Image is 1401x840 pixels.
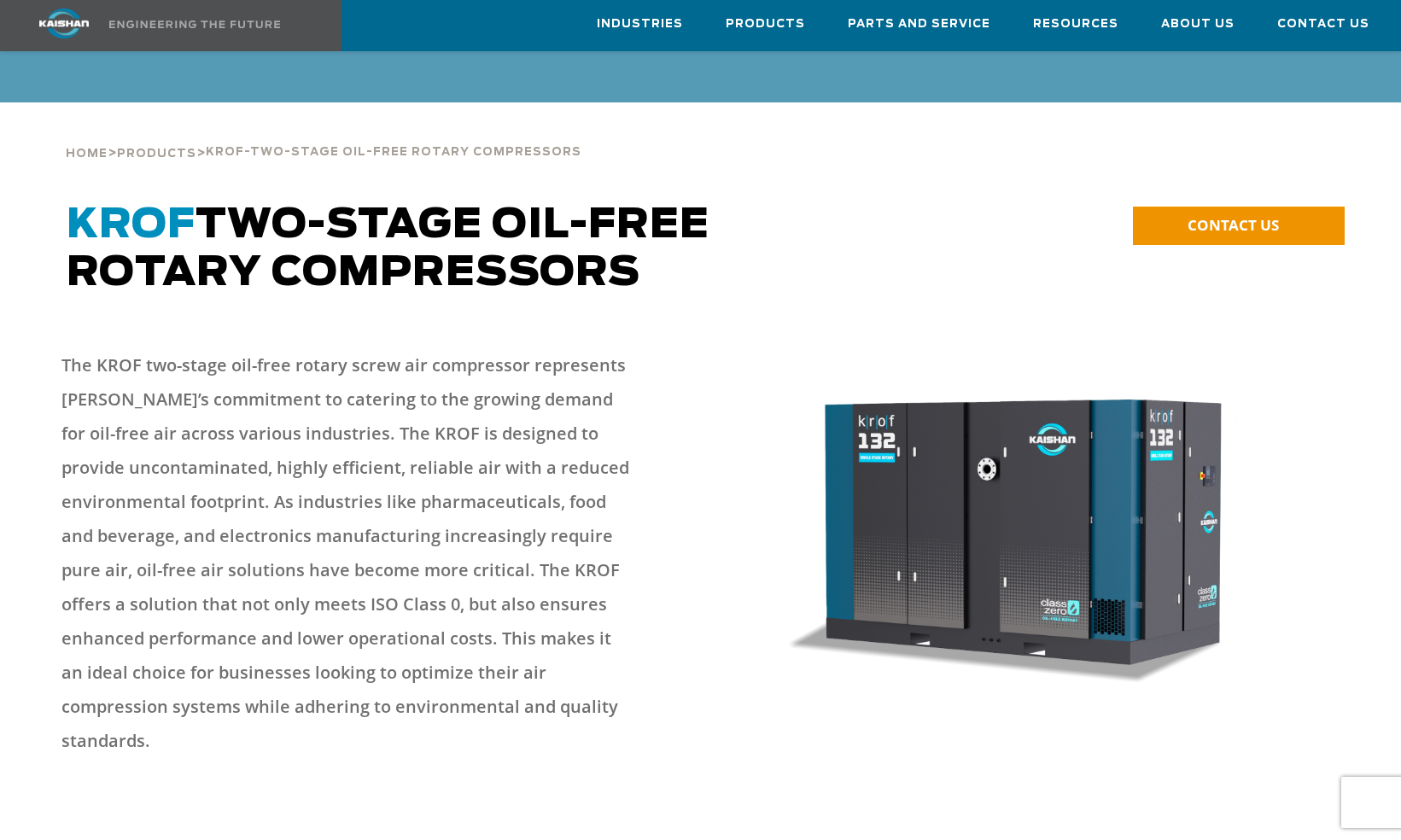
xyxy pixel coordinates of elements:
span: TWO-STAGE OIL-FREE ROTARY COMPRESSORS [67,205,709,294]
span: Home [66,149,108,160]
span: Products [117,149,196,160]
span: About Us [1161,15,1235,34]
span: KROF [67,205,196,246]
span: CONTACT US [1188,215,1279,235]
div: > > [66,102,1335,167]
a: Resources [1033,1,1118,47]
p: The KROF two-stage oil-free rotary screw air compressor represents [PERSON_NAME]’s commitment to ... [61,348,633,758]
img: Engineering the future [109,20,280,28]
a: Industries [597,1,683,47]
span: KROF-TWO-STAGE OIL-FREE ROTARY COMPRESSORS [206,147,581,158]
span: Parts and Service [848,15,990,34]
img: krof132 [711,357,1336,708]
a: About Us [1161,1,1235,47]
span: Contact Us [1277,15,1369,34]
span: Industries [597,15,683,34]
a: Home [66,145,108,160]
span: Resources [1033,15,1118,34]
span: Products [726,15,805,34]
a: CONTACT US [1133,207,1345,245]
a: Products [726,1,805,47]
a: Parts and Service [848,1,990,47]
a: Contact Us [1277,1,1369,47]
a: Products [117,145,196,160]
